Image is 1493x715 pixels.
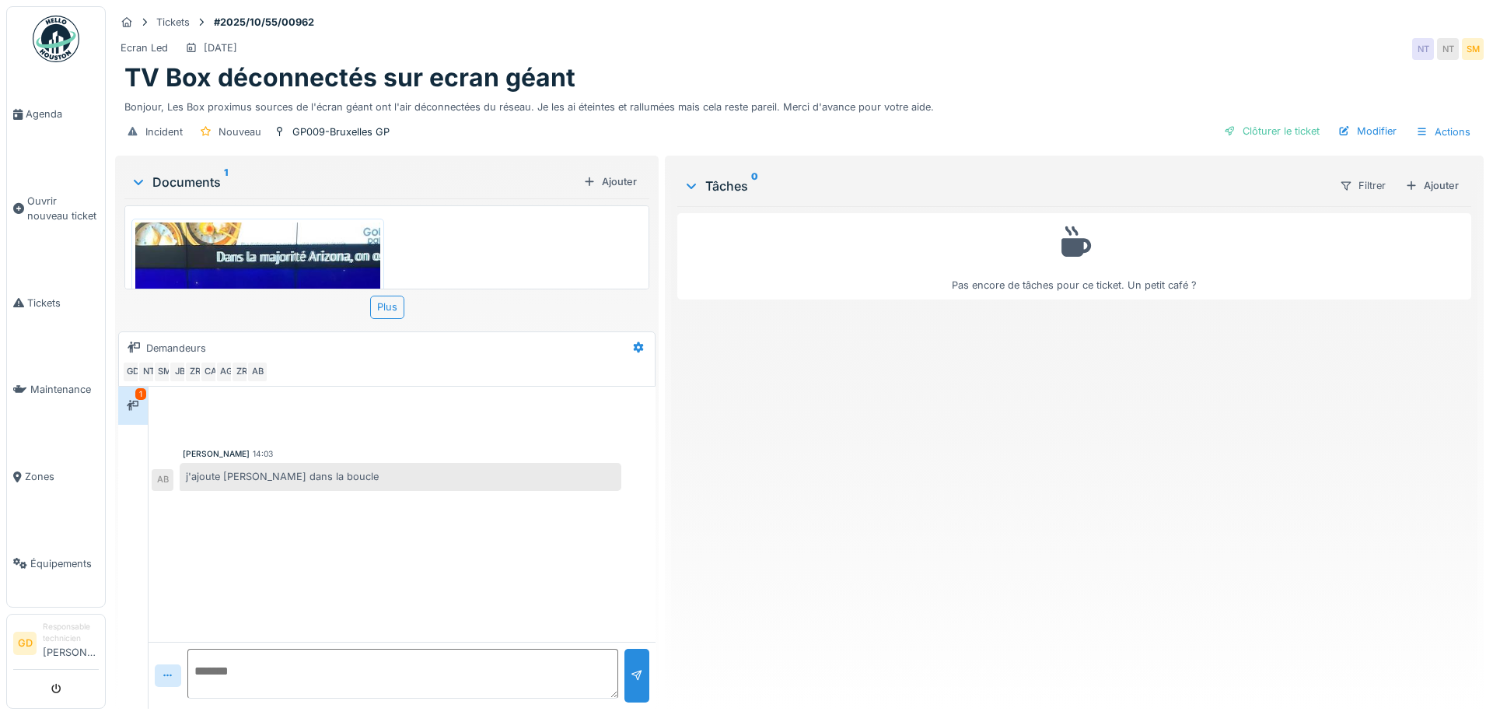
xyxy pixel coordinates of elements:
sup: 0 [751,177,758,195]
img: x4xh8x09et4c778fw6mcv51eog7k [135,223,380,549]
span: Équipements [30,556,99,571]
sup: 1 [224,173,228,191]
li: GD [13,632,37,655]
span: Tickets [27,296,99,310]
div: GD [122,361,144,383]
div: 14:03 [253,448,273,460]
span: Zones [25,469,99,484]
div: Demandeurs [146,341,206,356]
div: GP009-Bruxelles GP [292,124,390,139]
a: GD Responsable technicien[PERSON_NAME] [13,621,99,670]
div: Bonjour, Les Box proximus sources de l'écran géant ont l'air déconnectées du réseau. Je les ai ét... [124,93,1474,114]
div: NT [138,361,159,383]
span: Ouvrir nouveau ticket [27,194,99,223]
span: Agenda [26,107,99,121]
div: SM [1462,38,1484,60]
div: Plus [370,296,404,318]
div: Ecran Led [121,40,168,55]
div: 1 [135,388,146,400]
div: Tickets [156,15,190,30]
div: ZR [231,361,253,383]
div: [DATE] [204,40,237,55]
div: NT [1437,38,1459,60]
div: CA [200,361,222,383]
h1: TV Box déconnectés sur ecran géant [124,63,575,93]
li: [PERSON_NAME] [43,621,99,666]
div: SM [153,361,175,383]
div: Documents [131,173,577,191]
div: Ajouter [1399,175,1465,196]
div: Filtrer [1333,174,1393,197]
a: Zones [7,433,105,520]
div: Actions [1409,121,1477,143]
div: Modifier [1332,121,1403,142]
div: [PERSON_NAME] [183,448,250,460]
div: Responsable technicien [43,621,99,645]
div: AB [247,361,268,383]
div: AG [215,361,237,383]
span: Maintenance [30,382,99,397]
a: Ouvrir nouveau ticket [7,158,105,260]
div: Pas encore de tâches pour ce ticket. Un petit café ? [687,220,1461,293]
img: Badge_color-CXgf-gQk.svg [33,16,79,62]
div: NT [1412,38,1434,60]
div: j'ajoute [PERSON_NAME] dans la boucle [180,463,621,490]
a: Équipements [7,520,105,607]
div: JB [169,361,191,383]
div: AB [152,469,173,491]
a: Maintenance [7,346,105,433]
div: ZR [184,361,206,383]
div: Tâches [684,177,1327,195]
strong: #2025/10/55/00962 [208,15,320,30]
a: Tickets [7,259,105,346]
div: Nouveau [219,124,261,139]
div: Clôturer le ticket [1218,121,1326,142]
div: Incident [145,124,183,139]
a: Agenda [7,71,105,158]
div: Ajouter [577,171,643,192]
